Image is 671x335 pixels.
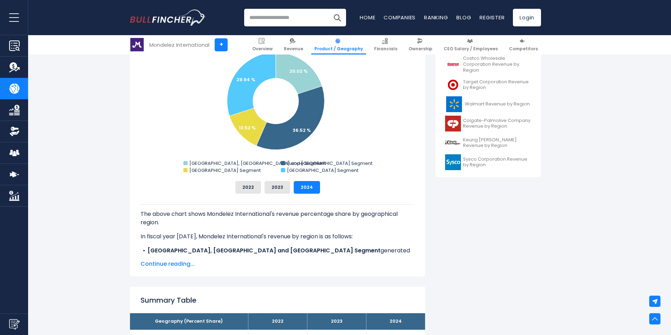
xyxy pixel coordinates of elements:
[509,46,538,52] span: Competitors
[189,160,372,167] text: [GEOGRAPHIC_DATA], [GEOGRAPHIC_DATA] and [GEOGRAPHIC_DATA] Segment
[445,77,461,93] img: TGT logo
[360,14,375,21] a: Home
[384,14,416,21] a: Companies
[249,35,276,54] a: Overview
[409,46,432,52] span: Ownership
[148,246,380,255] b: [GEOGRAPHIC_DATA], [GEOGRAPHIC_DATA] and [GEOGRAPHIC_DATA] Segment
[456,14,471,21] a: Blog
[366,313,425,330] th: 2024
[239,124,256,131] text: 13.52 %
[314,46,363,52] span: Product / Geography
[141,260,415,268] span: Continue reading...
[281,35,306,54] a: Revenue
[480,14,504,21] a: Register
[141,210,415,227] p: The above chart shows Mondelez International's revenue percentage share by geographical region.
[328,9,346,26] button: Search
[141,295,415,305] h2: Summary Table
[445,96,463,112] img: WMT logo
[444,46,498,52] span: CEO Salary / Employees
[465,101,530,107] span: Walmart Revenue by Region
[284,46,303,52] span: Revenue
[445,154,461,170] img: SYY logo
[265,181,290,194] button: 2023
[463,118,532,130] span: Colgate-Palmolive Company Revenue by Region
[287,160,326,167] text: Europe Segment
[130,38,144,51] img: MDLZ logo
[374,46,397,52] span: Financials
[441,153,536,172] a: Sysco Corporation Revenue by Region
[189,167,261,174] text: [GEOGRAPHIC_DATA] Segment
[236,76,255,83] text: 29.94 %
[287,167,358,174] text: [GEOGRAPHIC_DATA] Segment
[441,54,536,75] a: Costco Wholesale Corporation Revenue by Region
[235,181,261,194] button: 2022
[424,14,448,21] a: Ranking
[289,68,308,75] text: 20.02 %
[463,79,532,91] span: Target Corporation Revenue by Region
[441,75,536,95] a: Target Corporation Revenue by Region
[130,9,206,26] img: Bullfincher logo
[441,114,536,133] a: Colgate-Palmolive Company Revenue by Region
[130,9,206,26] a: Go to homepage
[141,35,415,175] svg: Mondelez International's Revenue Share by Region
[463,156,532,168] span: Sysco Corporation Revenue by Region
[215,38,228,51] a: +
[9,126,20,137] img: Ownership
[513,9,541,26] a: Login
[311,35,366,54] a: Product / Geography
[141,246,415,263] li: generated $7.30 B in revenue, representing 20.02% of its total revenue.
[294,181,320,194] button: 2024
[506,35,541,54] a: Competitors
[405,35,436,54] a: Ownership
[445,116,461,131] img: CL logo
[463,137,532,149] span: Keurig [PERSON_NAME] Revenue by Region
[441,35,501,54] a: CEO Salary / Employees
[252,46,273,52] span: Overview
[141,232,415,241] p: In fiscal year [DATE], Mondelez International's revenue by region is as follows:
[445,135,461,151] img: KDP logo
[248,313,307,330] th: 2022
[441,95,536,114] a: Walmart Revenue by Region
[371,35,400,54] a: Financials
[307,313,366,330] th: 2023
[463,56,532,73] span: Costco Wholesale Corporation Revenue by Region
[293,127,311,134] text: 36.52 %
[441,133,536,153] a: Keurig [PERSON_NAME] Revenue by Region
[149,41,209,49] div: Mondelez International
[130,313,248,330] th: Geography (Percent Share)
[445,57,461,72] img: COST logo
